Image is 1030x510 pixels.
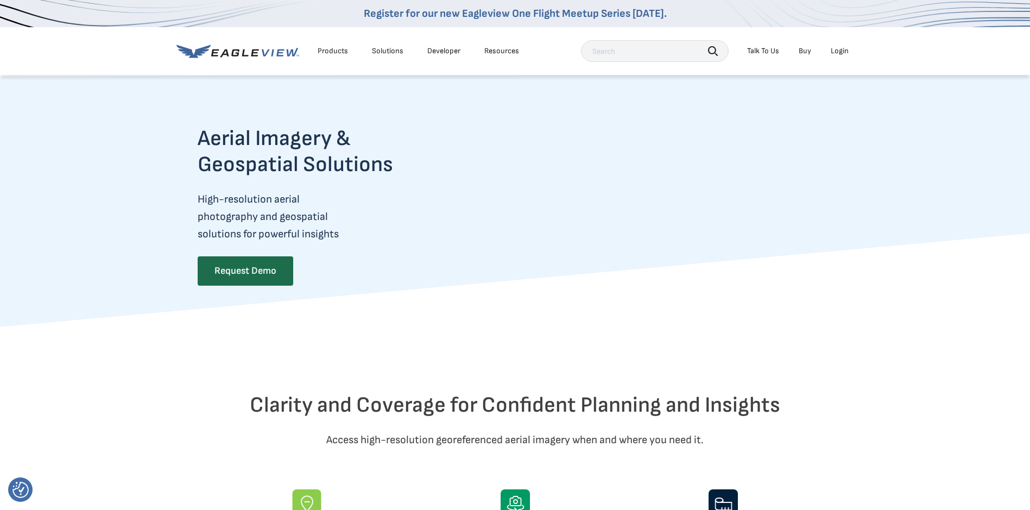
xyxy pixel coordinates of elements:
[747,46,779,56] div: Talk To Us
[799,46,811,56] a: Buy
[12,482,29,498] button: Consent Preferences
[198,431,833,449] p: Access high-resolution georeferenced aerial imagery when and where you need it.
[581,40,729,62] input: Search
[198,392,833,418] h2: Clarity and Coverage for Confident Planning and Insights
[318,46,348,56] div: Products
[12,482,29,498] img: Revisit consent button
[372,46,403,56] div: Solutions
[198,125,435,178] h2: Aerial Imagery & Geospatial Solutions
[427,46,460,56] a: Developer
[198,191,435,243] p: High-resolution aerial photography and geospatial solutions for powerful insights
[198,256,293,286] a: Request Demo
[484,46,519,56] div: Resources
[364,7,667,20] a: Register for our new Eagleview One Flight Meetup Series [DATE].
[831,46,849,56] div: Login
